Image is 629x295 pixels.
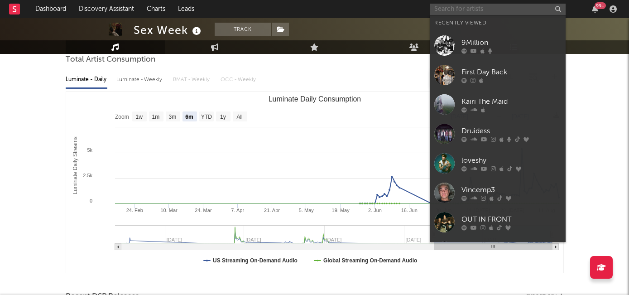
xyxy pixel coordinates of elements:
text: 0 [89,198,92,203]
a: 9Million [430,31,566,60]
text: US Streaming On-Demand Audio [213,257,298,264]
button: Track [215,23,271,36]
text: All [236,114,242,120]
a: Druidess [430,119,566,149]
a: loveshy [430,149,566,178]
a: Kairi The Maid [430,90,566,119]
a: OUT IN FRONT [430,208,566,237]
a: Vincemp3 [430,178,566,208]
div: 9Million [461,37,561,48]
div: Sex Week [134,23,203,38]
div: Vincemp3 [461,184,561,195]
text: 21. Apr [264,208,280,213]
text: Luminate Daily Consumption [268,95,361,103]
a: [PERSON_NAME] [430,237,566,266]
span: Total Artist Consumption [66,54,155,65]
text: 1w [135,114,143,120]
text: 3m [168,114,176,120]
input: Search for artists [430,4,566,15]
text: Global Streaming On-Demand Audio [323,257,417,264]
button: 99+ [592,5,598,13]
div: Recently Viewed [434,18,561,29]
a: First Day Back [430,60,566,90]
div: First Day Back [461,67,561,77]
text: 2. Jun [368,208,381,213]
text: 10. Mar [160,208,178,213]
text: Luminate Daily Streams [72,136,78,194]
text: 1m [152,114,159,120]
div: Kairi The Maid [461,96,561,107]
div: loveshy [461,155,561,166]
text: 5k [87,147,92,153]
text: 19. May [331,208,350,213]
text: 16. Jun [401,208,417,213]
div: Druidess [461,126,561,136]
text: 6m [185,114,193,120]
text: 2.5k [83,173,92,178]
text: 1y [220,114,226,120]
text: 24. Mar [195,208,212,213]
div: OUT IN FRONT [461,214,561,225]
text: 5. May [298,208,314,213]
text: Zoom [115,114,129,120]
svg: Luminate Daily Consumption [66,92,563,273]
text: YTD [201,114,211,120]
text: 24. Feb [126,208,143,213]
div: 99 + [595,2,606,9]
text: 7. Apr [231,208,244,213]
